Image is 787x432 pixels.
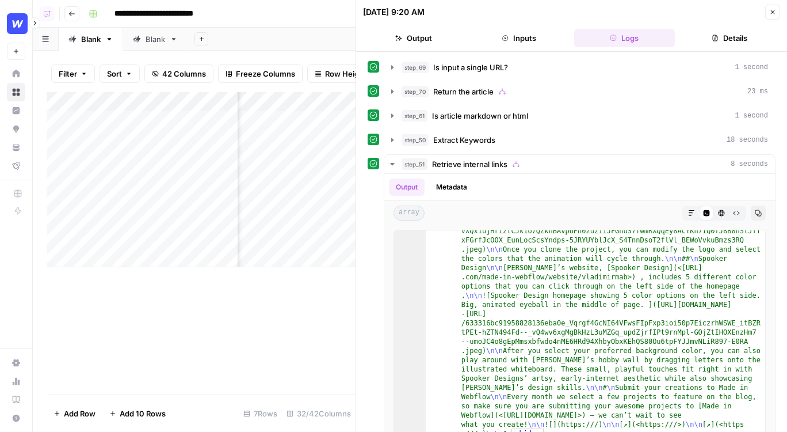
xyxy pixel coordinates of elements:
[402,62,429,73] span: step_69
[7,409,25,427] button: Help + Support
[433,86,494,97] span: Return the article
[468,29,569,47] button: Inputs
[7,101,25,120] a: Insights
[433,62,508,73] span: Is input a single URL?
[731,159,768,169] span: 8 seconds
[7,83,25,101] a: Browse
[384,107,775,125] button: 1 second
[59,68,77,79] span: Filter
[7,354,25,372] a: Settings
[64,408,95,419] span: Add Row
[7,157,25,175] a: Flightpath
[402,134,429,146] span: step_50
[51,65,95,83] button: Filter
[679,29,780,47] button: Details
[282,404,356,423] div: 32/42 Columns
[384,131,775,149] button: 18 seconds
[735,111,768,121] span: 1 second
[7,13,28,34] img: Webflow Logo
[433,134,495,146] span: Extract Keywords
[218,65,303,83] button: Freeze Columns
[384,82,775,101] button: 23 ms
[384,155,775,173] button: 8 seconds
[325,68,366,79] span: Row Height
[146,33,165,45] div: Blank
[389,179,425,196] button: Output
[7,391,25,409] a: Learning Hub
[393,206,425,221] span: array
[162,68,206,79] span: 42 Columns
[7,372,25,391] a: Usage
[574,29,675,47] button: Logs
[123,28,188,51] a: Blank
[102,404,173,423] button: Add 10 Rows
[7,120,25,138] a: Opportunities
[402,158,427,170] span: step_51
[120,408,166,419] span: Add 10 Rows
[432,110,528,122] span: Is article markdown or html
[7,65,25,83] a: Home
[59,28,123,51] a: Blank
[7,138,25,157] a: Your Data
[402,86,429,97] span: step_70
[384,58,775,77] button: 1 second
[363,6,425,18] div: [DATE] 9:20 AM
[747,86,768,97] span: 23 ms
[432,158,507,170] span: Retrieve internal links
[363,29,464,47] button: Output
[47,404,102,423] button: Add Row
[307,65,374,83] button: Row Height
[239,404,282,423] div: 7 Rows
[402,110,427,122] span: step_61
[7,9,25,38] button: Workspace: Webflow
[236,68,295,79] span: Freeze Columns
[107,68,122,79] span: Sort
[429,179,474,196] button: Metadata
[144,65,213,83] button: 42 Columns
[81,33,101,45] div: Blank
[735,62,768,73] span: 1 second
[727,135,768,145] span: 18 seconds
[100,65,140,83] button: Sort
